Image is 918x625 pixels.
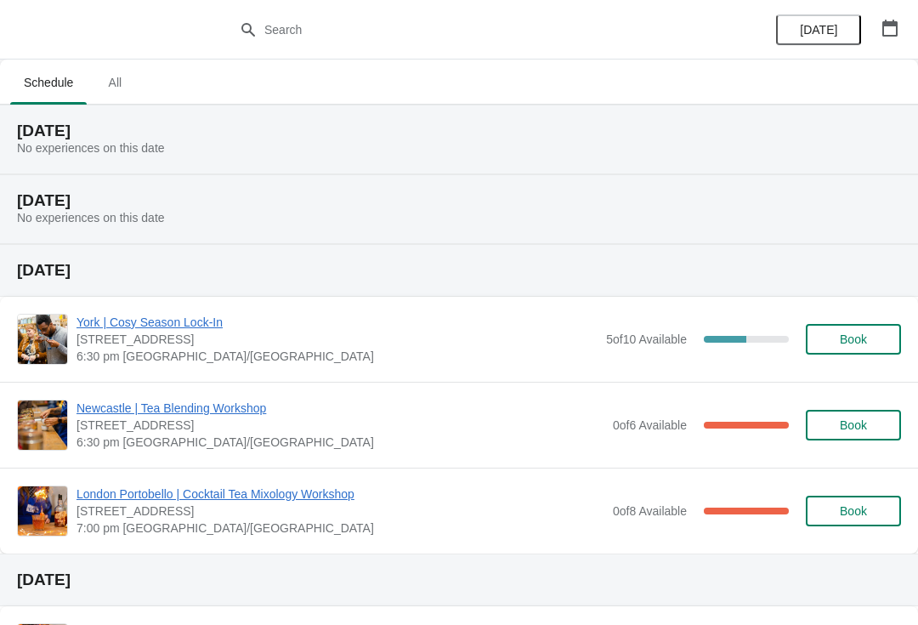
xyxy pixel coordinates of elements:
[263,14,688,45] input: Search
[806,410,901,440] button: Book
[17,141,165,155] span: No experiences on this date
[17,122,901,139] h2: [DATE]
[76,348,598,365] span: 6:30 pm [GEOGRAPHIC_DATA]/[GEOGRAPHIC_DATA]
[18,401,67,450] img: Newcastle | Tea Blending Workshop | 123 Grainger Street, Newcastle upon Tyne, NE1 5AE | 6:30 pm E...
[776,14,861,45] button: [DATE]
[806,324,901,355] button: Book
[76,331,598,348] span: [STREET_ADDRESS]
[613,418,687,432] span: 0 of 6 Available
[93,67,136,98] span: All
[17,262,901,279] h2: [DATE]
[17,192,901,209] h2: [DATE]
[800,23,837,37] span: [DATE]
[76,520,604,537] span: 7:00 pm [GEOGRAPHIC_DATA]/[GEOGRAPHIC_DATA]
[840,504,867,518] span: Book
[18,315,67,364] img: York | Cosy Season Lock-In | 73 Low Petergate, YO1 7HY | 6:30 pm Europe/London
[76,314,598,331] span: York | Cosy Season Lock-In
[76,417,604,434] span: [STREET_ADDRESS]
[840,418,867,432] span: Book
[76,434,604,451] span: 6:30 pm [GEOGRAPHIC_DATA]/[GEOGRAPHIC_DATA]
[606,332,687,346] span: 5 of 10 Available
[76,400,604,417] span: Newcastle | Tea Blending Workshop
[10,67,87,98] span: Schedule
[17,211,165,224] span: No experiences on this date
[76,503,604,520] span: [STREET_ADDRESS]
[18,486,67,536] img: London Portobello | Cocktail Tea Mixology Workshop | 158 Portobello Road, London W11 2EB, UK | 7:...
[17,571,901,588] h2: [DATE]
[806,496,901,526] button: Book
[613,504,687,518] span: 0 of 8 Available
[840,332,867,346] span: Book
[76,486,604,503] span: London Portobello | Cocktail Tea Mixology Workshop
